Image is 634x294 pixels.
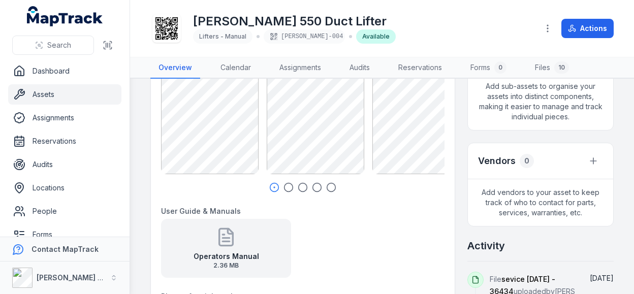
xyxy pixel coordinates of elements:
div: Available [356,29,396,44]
a: Reservations [8,131,121,151]
span: Add sub-assets to organise your assets into distinct components, making it easier to manage and t... [468,73,613,130]
span: 2.36 MB [194,262,259,270]
span: User Guide & Manuals [161,207,241,215]
a: Forms0 [462,57,515,79]
time: 9/1/2025, 10:42:19 AM [590,274,614,282]
div: 10 [554,61,569,74]
a: People [8,201,121,221]
span: Search [47,40,71,50]
h1: [PERSON_NAME] 550 Duct Lifter [193,13,396,29]
a: Audits [8,154,121,175]
span: [DATE] [590,274,614,282]
div: [PERSON_NAME]-004 [264,29,345,44]
span: Lifters - Manual [199,32,246,40]
a: Calendar [212,57,259,79]
a: Assignments [271,57,329,79]
button: Search [12,36,94,55]
h3: Vendors [478,154,516,168]
a: MapTrack [27,6,103,26]
a: Assignments [8,108,121,128]
h2: Activity [467,239,505,253]
strong: Contact MapTrack [31,245,99,253]
button: Actions [561,19,614,38]
a: Forms [8,224,121,245]
div: 0 [494,61,506,74]
div: 0 [520,154,534,168]
span: Add vendors to your asset to keep track of who to contact for parts, services, warranties, etc. [468,179,613,226]
a: Locations [8,178,121,198]
strong: [PERSON_NAME] Air [37,273,107,282]
a: Reservations [390,57,450,79]
a: Files10 [527,57,577,79]
strong: Operators Manual [194,251,259,262]
a: Assets [8,84,121,105]
a: Audits [341,57,378,79]
a: Overview [150,57,200,79]
a: Dashboard [8,61,121,81]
